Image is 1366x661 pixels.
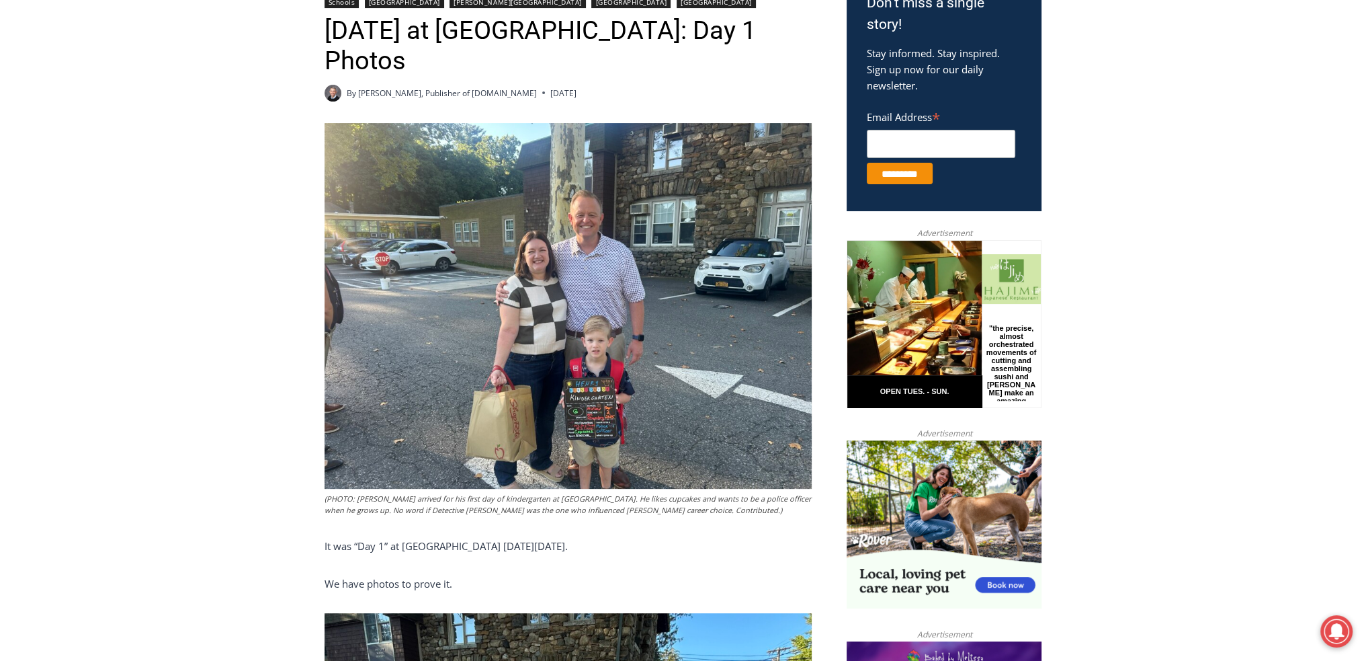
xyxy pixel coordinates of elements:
h1: [DATE] at [GEOGRAPHIC_DATA]: Day 1 Photos [325,15,812,77]
a: Intern @ [DOMAIN_NAME] [323,130,651,167]
a: Author image [325,85,341,102]
span: Advertisement [903,628,985,641]
span: Advertisement [903,227,985,239]
figcaption: (PHOTO: [PERSON_NAME] arrived for his first day of kindergarten at [GEOGRAPHIC_DATA]. He likes cu... [325,493,812,516]
span: Intern @ [DOMAIN_NAME] [351,134,623,164]
span: By [347,87,356,100]
a: Open Tues. - Sun. [PHONE_NUMBER] [1,135,135,167]
time: [DATE] [550,87,577,100]
span: Open Tues. - Sun. [PHONE_NUMBER] [4,139,132,190]
label: Email Address [867,104,1015,128]
p: Stay informed. Stay inspired. Sign up now for our daily newsletter. [867,45,1021,93]
div: "[PERSON_NAME] and I covered the [DATE] Parade, which was a really eye opening experience as I ha... [339,1,635,130]
p: It was “Day 1” at [GEOGRAPHIC_DATA] [DATE][DATE]. [325,538,812,554]
span: Advertisement [903,427,985,440]
div: "the precise, almost orchestrated movements of cutting and assembling sushi and [PERSON_NAME] mak... [138,84,191,161]
p: We have photos to prove it. [325,576,812,592]
a: [PERSON_NAME], Publisher of [DOMAIN_NAME] [358,87,537,99]
img: (PHOTO: Henry arrived for his first day of Kindergarten at Midland Elementary School. He likes cu... [325,123,812,489]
